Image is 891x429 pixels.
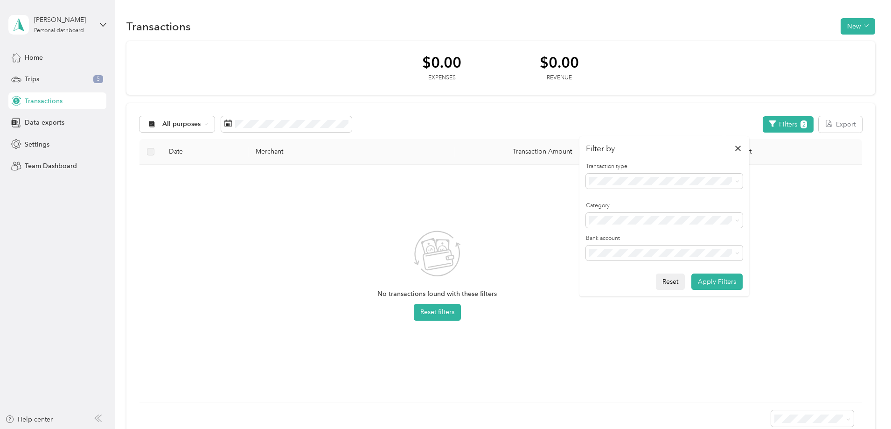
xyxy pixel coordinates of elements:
th: Date [161,139,248,165]
span: Transactions [25,96,63,106]
label: Transaction type [586,162,743,171]
span: Data exports [25,118,64,127]
div: Personal dashboard [34,28,84,34]
div: $0.00 [540,54,579,70]
span: No transactions found with these filters [377,289,497,299]
button: Help center [5,415,53,424]
button: New [841,18,875,35]
div: Expenses [422,74,461,82]
button: Filters2 [763,116,814,133]
button: Export [819,116,862,133]
th: Transaction Amount [455,139,579,165]
span: Trips [25,74,39,84]
th: Merchant [248,139,455,165]
span: 2 [801,120,807,128]
span: Settings [25,140,49,149]
span: Home [25,53,43,63]
span: Team Dashboard [25,161,77,171]
div: Revenue [540,74,579,82]
div: $0.00 [422,54,461,70]
h1: Transactions [126,21,191,31]
th: Report [724,139,862,165]
div: [PERSON_NAME] [34,15,92,25]
button: Reset filters [414,304,461,321]
label: Category [586,202,743,210]
span: All purposes [162,121,201,127]
button: Apply Filters [691,274,743,290]
iframe: Everlance-gr Chat Button Frame [839,377,891,429]
span: 5 [93,75,103,84]
h2: Filter by [586,143,615,155]
button: Reset [656,274,685,290]
label: Bank account [586,234,743,243]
